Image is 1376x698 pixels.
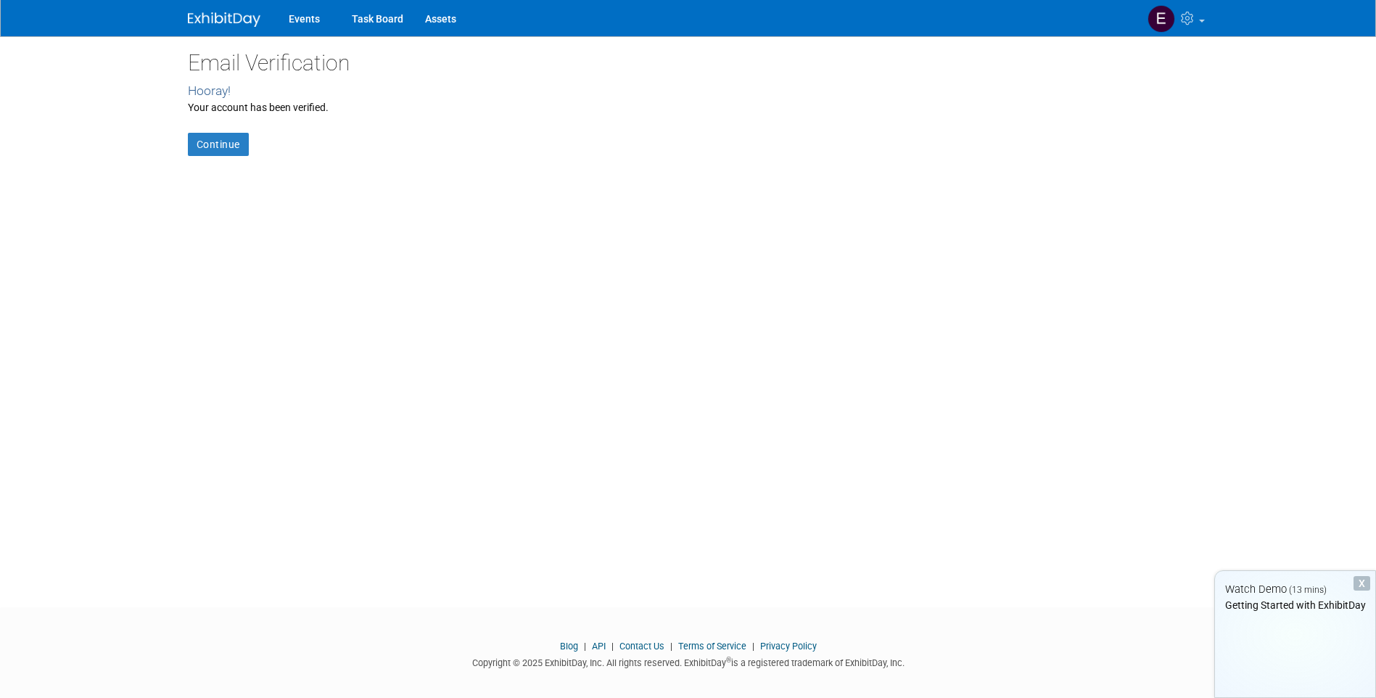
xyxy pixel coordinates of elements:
[188,133,249,156] a: Continue
[749,641,758,652] span: |
[592,641,606,652] a: API
[188,51,1189,75] h2: Email Verification
[619,641,664,652] a: Contact Us
[667,641,676,652] span: |
[188,100,1189,115] div: Your account has been verified.
[678,641,746,652] a: Terms of Service
[188,12,260,27] img: ExhibitDay
[1354,576,1370,591] div: Dismiss
[1215,598,1375,612] div: Getting Started with ExhibitDay
[760,641,817,652] a: Privacy Policy
[188,82,1189,100] div: Hooray!
[1289,585,1327,595] span: (13 mins)
[726,656,731,664] sup: ®
[608,641,617,652] span: |
[580,641,590,652] span: |
[560,641,578,652] a: Blog
[1215,582,1375,597] div: Watch Demo
[1148,5,1175,33] img: Ella Millard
